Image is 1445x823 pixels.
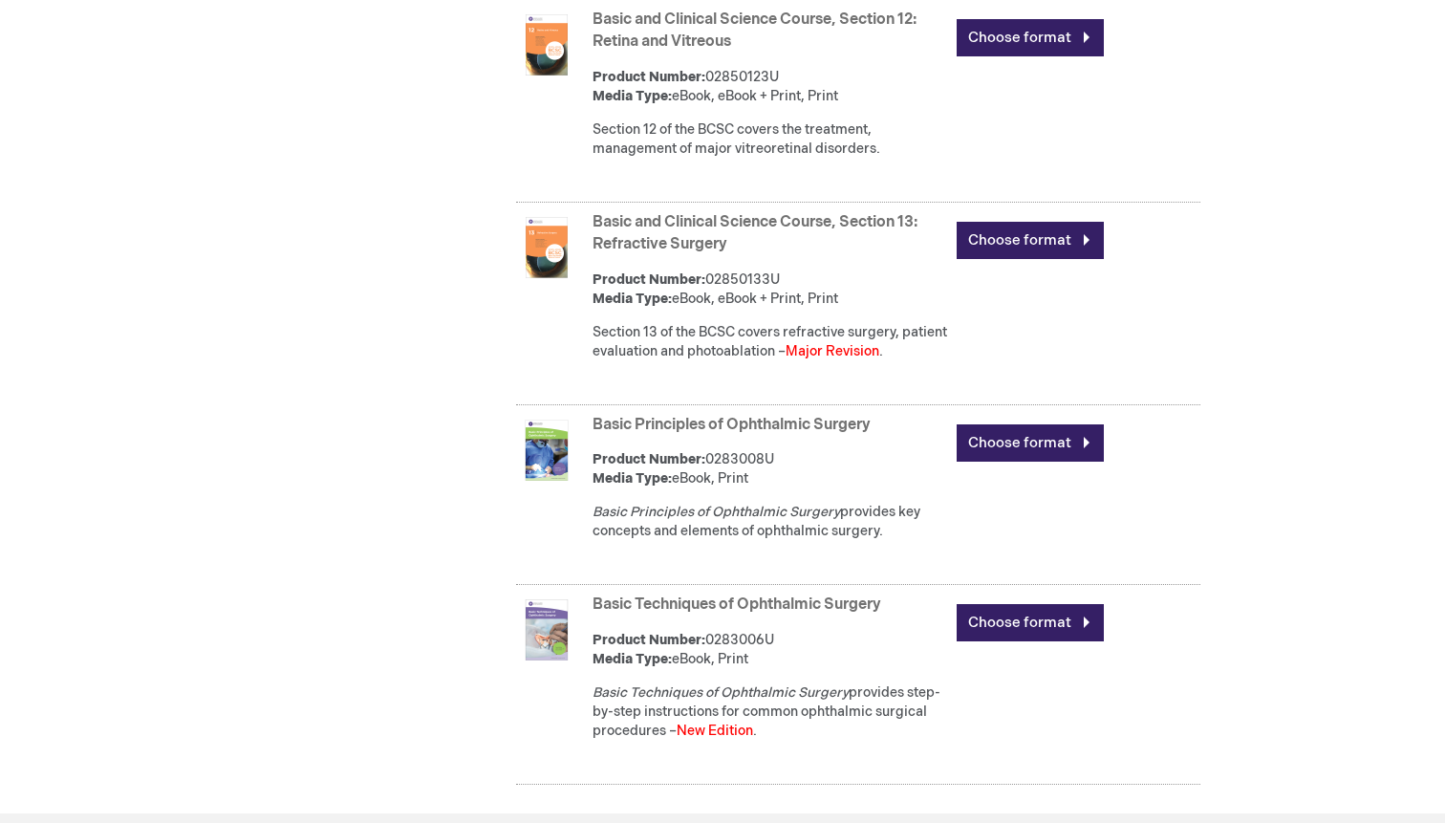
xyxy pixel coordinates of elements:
[593,651,672,667] strong: Media Type:
[957,424,1104,462] a: Choose format
[593,503,947,541] p: provides key concepts and elements of ophthalmic surgery.
[593,684,849,701] em: Basic Techniques of Ophthalmic Surgery
[593,11,917,51] a: Basic and Clinical Science Course, Section 12: Retina and Vitreous
[593,271,705,288] strong: Product Number:
[957,222,1104,259] a: Choose format
[593,596,881,614] a: Basic Techniques of Ophthalmic Surgery
[593,323,947,361] div: Section 13 of the BCSC covers refractive surgery, patient evaluation and photoablation – .
[593,416,871,434] a: Basic Principles of Ophthalmic Surgery
[677,723,753,739] font: New Edition
[593,470,672,487] strong: Media Type:
[516,599,577,661] img: Basic Techniques of Ophthalmic Surgery
[516,420,577,481] img: Basic Principles of Ophthalmic Surgery
[957,604,1104,641] a: Choose format
[593,213,917,253] a: Basic and Clinical Science Course, Section 13: Refractive Surgery
[593,120,947,159] div: Section 12 of the BCSC covers the treatment, management of major vitreoretinal disorders.
[593,504,840,520] em: Basic Principles of Ophthalmic Surgery
[593,88,672,104] strong: Media Type:
[786,343,879,359] font: Major Revision
[516,14,577,76] img: Basic and Clinical Science Course, Section 12: Retina and Vitreous
[593,632,705,648] strong: Product Number:
[593,271,947,309] div: 02850133U eBook, eBook + Print, Print
[957,19,1104,56] a: Choose format
[593,631,947,669] div: 0283006U eBook, Print
[593,683,947,741] div: provides step-by-step instructions for common ophthalmic surgical procedures – .
[593,69,705,85] strong: Product Number:
[593,291,672,307] strong: Media Type:
[593,68,947,106] div: 02850123U eBook, eBook + Print, Print
[593,450,947,488] div: 0283008U eBook, Print
[516,217,577,278] img: Basic and Clinical Science Course, Section 13: Refractive Surgery
[593,451,705,467] strong: Product Number:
